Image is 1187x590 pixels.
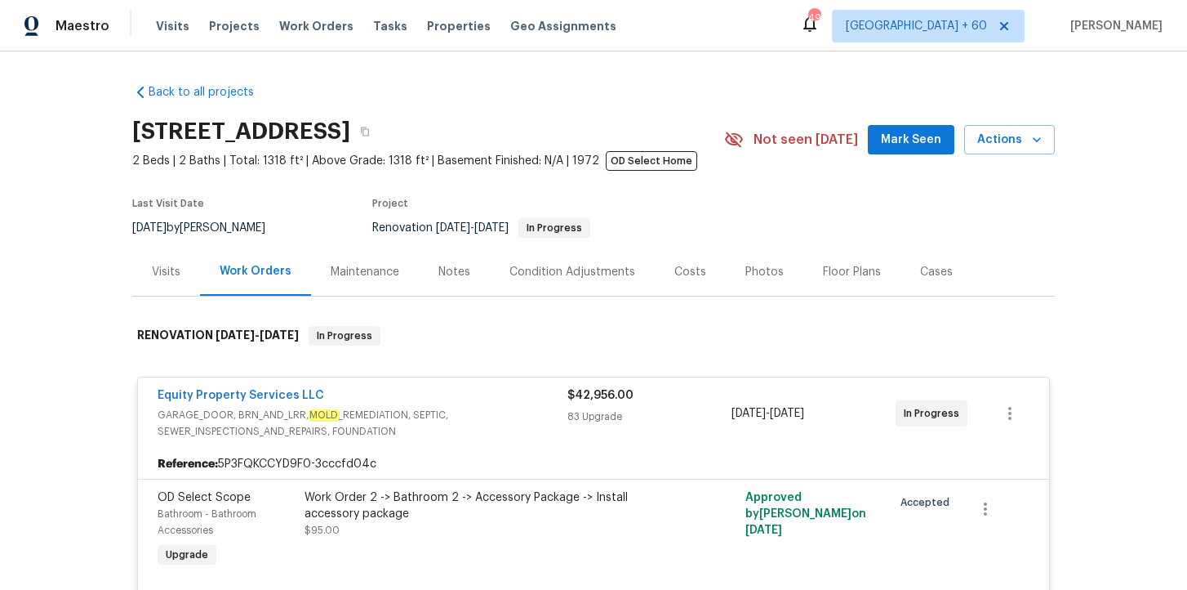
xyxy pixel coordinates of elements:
[372,199,408,208] span: Project
[260,329,299,341] span: [DATE]
[754,132,858,148] span: Not seen [DATE]
[158,407,567,440] span: GARAGE_DOOR, BRN_AND_LRR, _REMEDIATION, SEPTIC, SEWER_INSPECTIONS_AND_REPAIRS, FOUNDATION
[1064,18,1163,34] span: [PERSON_NAME]
[770,408,804,419] span: [DATE]
[745,264,784,280] div: Photos
[868,125,954,155] button: Mark Seen
[520,223,589,233] span: In Progress
[977,130,1042,150] span: Actions
[372,222,590,234] span: Renovation
[216,329,299,341] span: -
[158,456,218,472] b: Reference:
[745,525,782,536] span: [DATE]
[920,264,953,280] div: Cases
[279,18,353,34] span: Work Orders
[731,405,804,422] span: -
[427,18,491,34] span: Properties
[331,264,399,280] div: Maintenance
[745,492,866,536] span: Approved by [PERSON_NAME] on
[305,489,662,522] div: Work Order 2 -> Bathroom 2 -> Accessory Package -> Install accessory package
[132,310,1055,362] div: RENOVATION [DATE]-[DATE]In Progress
[881,130,941,150] span: Mark Seen
[158,492,251,503] span: OD Select Scope
[159,547,215,563] span: Upgrade
[509,264,635,280] div: Condition Adjustments
[132,123,350,140] h2: [STREET_ADDRESS]
[156,18,189,34] span: Visits
[132,199,204,208] span: Last Visit Date
[510,18,616,34] span: Geo Assignments
[900,494,956,511] span: Accepted
[132,222,167,234] span: [DATE]
[373,20,407,32] span: Tasks
[964,125,1055,155] button: Actions
[209,18,260,34] span: Projects
[438,264,470,280] div: Notes
[132,218,285,238] div: by [PERSON_NAME]
[158,509,256,535] span: Bathroom - Bathroom Accessories
[474,222,509,234] span: [DATE]
[138,449,1049,479] div: 5P3FQKCCYD9F0-3cccfd04c
[158,390,324,401] a: Equity Property Services LLC
[674,264,706,280] div: Costs
[567,390,634,401] span: $42,956.00
[309,409,339,421] em: MOLD
[220,263,291,279] div: Work Orders
[310,328,379,344] span: In Progress
[436,222,509,234] span: -
[132,153,724,169] span: 2 Beds | 2 Baths | Total: 1318 ft² | Above Grade: 1318 ft² | Basement Finished: N/A | 1972
[823,264,881,280] div: Floor Plans
[132,84,289,101] a: Back to all projects
[436,222,470,234] span: [DATE]
[305,525,340,535] span: $95.00
[808,10,820,26] div: 499
[846,18,987,34] span: [GEOGRAPHIC_DATA] + 60
[56,18,109,34] span: Maestro
[350,117,380,146] button: Copy Address
[567,409,731,425] div: 83 Upgrade
[137,326,299,346] h6: RENOVATION
[152,264,180,280] div: Visits
[606,151,697,171] span: OD Select Home
[216,329,255,341] span: [DATE]
[731,408,766,419] span: [DATE]
[904,405,966,422] span: In Progress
